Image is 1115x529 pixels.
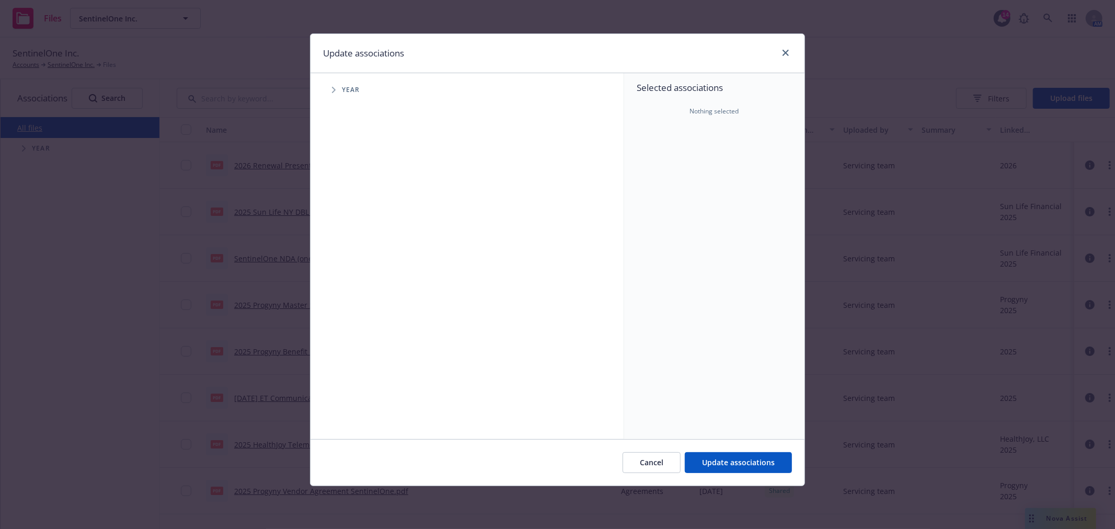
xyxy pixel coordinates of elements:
span: Update associations [702,457,775,467]
span: Nothing selected [690,107,739,116]
button: Update associations [685,452,792,473]
div: Tree Example [311,79,624,100]
span: Selected associations [637,82,792,94]
h1: Update associations [323,47,404,60]
span: Cancel [640,457,663,467]
a: close [779,47,792,59]
button: Cancel [623,452,681,473]
span: Year [342,87,360,93]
